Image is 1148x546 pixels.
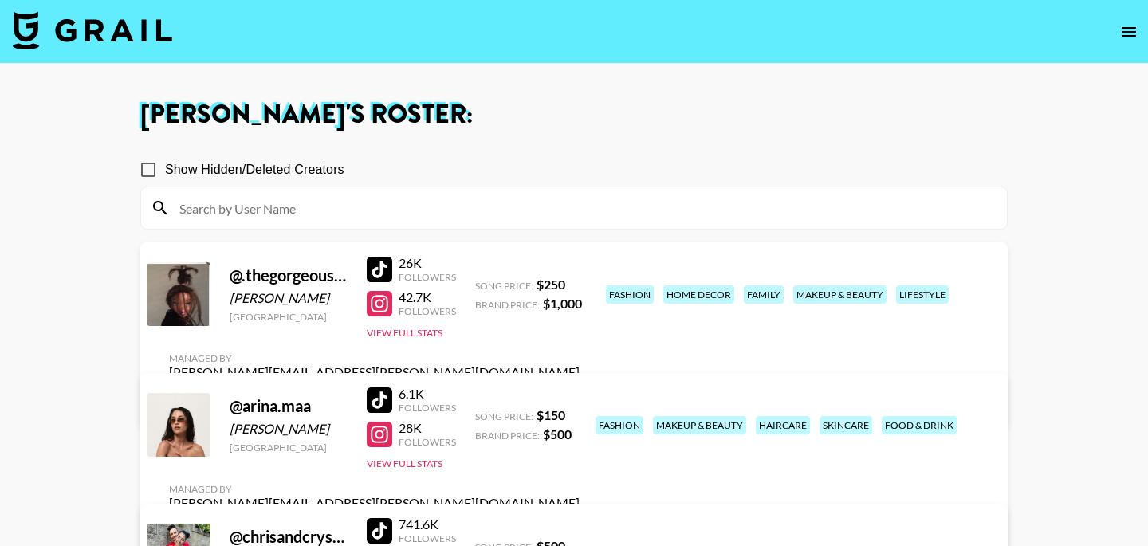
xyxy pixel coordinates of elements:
div: 741.6K [399,517,456,532]
div: 28K [399,420,456,436]
span: Song Price: [475,280,533,292]
div: haircare [756,416,810,434]
div: lifestyle [896,285,949,304]
span: Show Hidden/Deleted Creators [165,160,344,179]
span: Brand Price: [475,299,540,311]
div: food & drink [882,416,957,434]
div: [GEOGRAPHIC_DATA] [230,311,348,323]
h1: [PERSON_NAME] 's Roster: [140,102,1008,128]
div: Followers [399,402,456,414]
div: [GEOGRAPHIC_DATA] [230,442,348,454]
div: Followers [399,305,456,317]
div: 42.7K [399,289,456,305]
div: Followers [399,532,456,544]
div: family [744,285,784,304]
div: home decor [663,285,734,304]
div: makeup & beauty [653,416,746,434]
span: Brand Price: [475,430,540,442]
div: Managed By [169,352,580,364]
div: makeup & beauty [793,285,887,304]
span: Song Price: [475,410,533,422]
strong: $ 250 [537,277,565,292]
img: Grail Talent [13,11,172,49]
div: [PERSON_NAME] [230,290,348,306]
div: [PERSON_NAME][EMAIL_ADDRESS][PERSON_NAME][DOMAIN_NAME] [169,364,580,380]
div: fashion [596,416,643,434]
div: [PERSON_NAME] [230,421,348,437]
strong: $ 500 [543,426,572,442]
div: fashion [606,285,654,304]
div: skincare [820,416,872,434]
div: @ .thegorgeousdoll [230,265,348,285]
button: View Full Stats [367,327,442,339]
strong: $ 150 [537,407,565,422]
div: Followers [399,436,456,448]
input: Search by User Name [170,195,997,221]
div: 6.1K [399,386,456,402]
strong: $ 1,000 [543,296,582,311]
div: [PERSON_NAME][EMAIL_ADDRESS][PERSON_NAME][DOMAIN_NAME] [169,495,580,511]
button: open drawer [1113,16,1145,48]
button: View Full Stats [367,458,442,469]
div: @ arina.maa [230,396,348,416]
div: Followers [399,271,456,283]
div: 26K [399,255,456,271]
div: Managed By [169,483,580,495]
